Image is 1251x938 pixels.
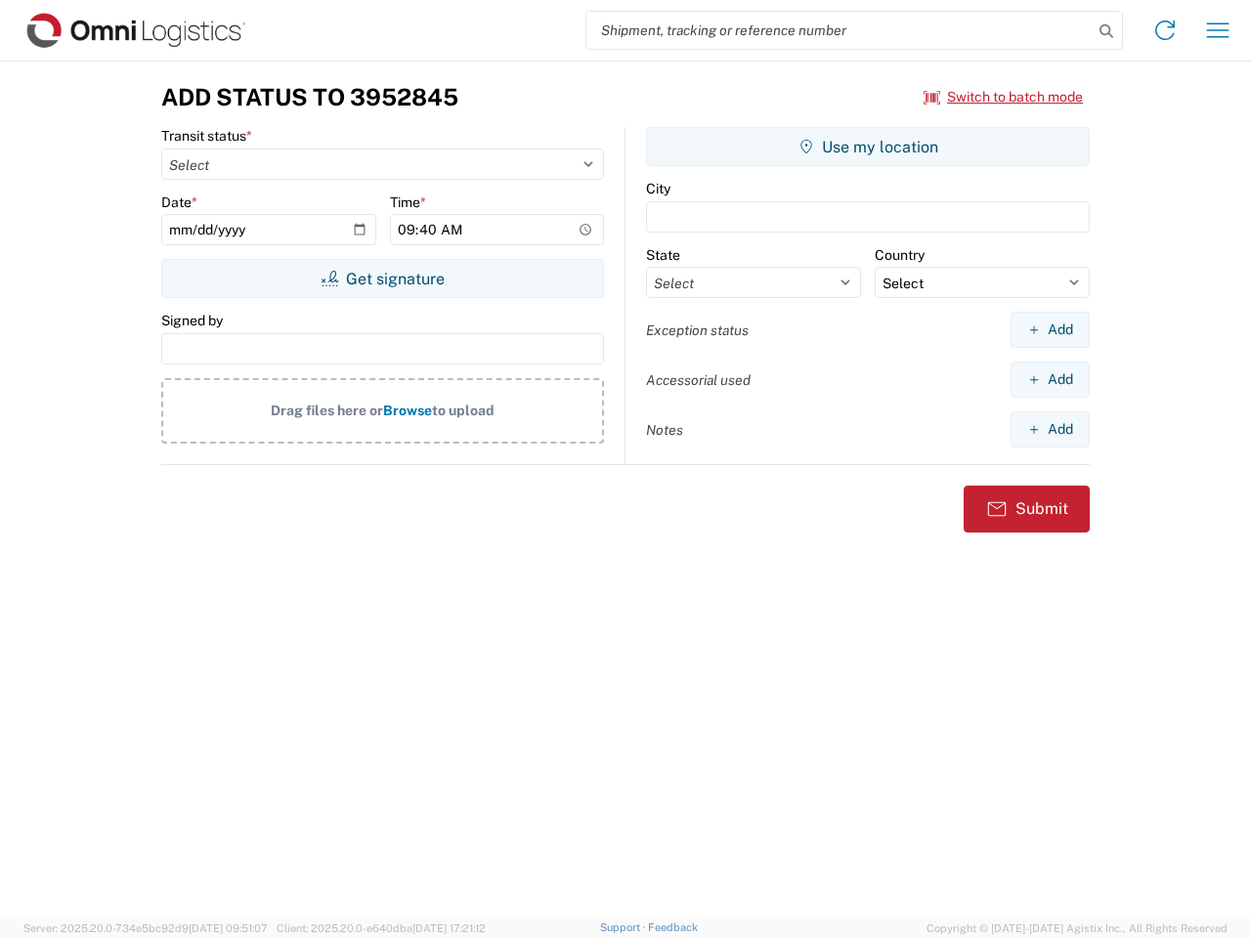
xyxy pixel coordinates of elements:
[646,371,751,389] label: Accessorial used
[646,127,1090,166] button: Use my location
[586,12,1093,49] input: Shipment, tracking or reference number
[600,921,649,933] a: Support
[432,403,495,418] span: to upload
[964,486,1090,533] button: Submit
[161,259,604,298] button: Get signature
[875,246,925,264] label: Country
[924,81,1083,113] button: Switch to batch mode
[646,180,670,197] label: City
[412,922,486,934] span: [DATE] 17:21:12
[1011,312,1090,348] button: Add
[648,921,698,933] a: Feedback
[390,193,426,211] label: Time
[161,127,252,145] label: Transit status
[161,193,197,211] label: Date
[189,922,268,934] span: [DATE] 09:51:07
[1011,411,1090,448] button: Add
[383,403,432,418] span: Browse
[161,83,458,111] h3: Add Status to 3952845
[646,421,683,439] label: Notes
[646,321,749,339] label: Exception status
[1011,362,1090,398] button: Add
[161,312,223,329] label: Signed by
[927,919,1228,937] span: Copyright © [DATE]-[DATE] Agistix Inc., All Rights Reserved
[271,403,383,418] span: Drag files here or
[646,246,680,264] label: State
[277,922,486,934] span: Client: 2025.20.0-e640dba
[23,922,268,934] span: Server: 2025.20.0-734e5bc92d9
